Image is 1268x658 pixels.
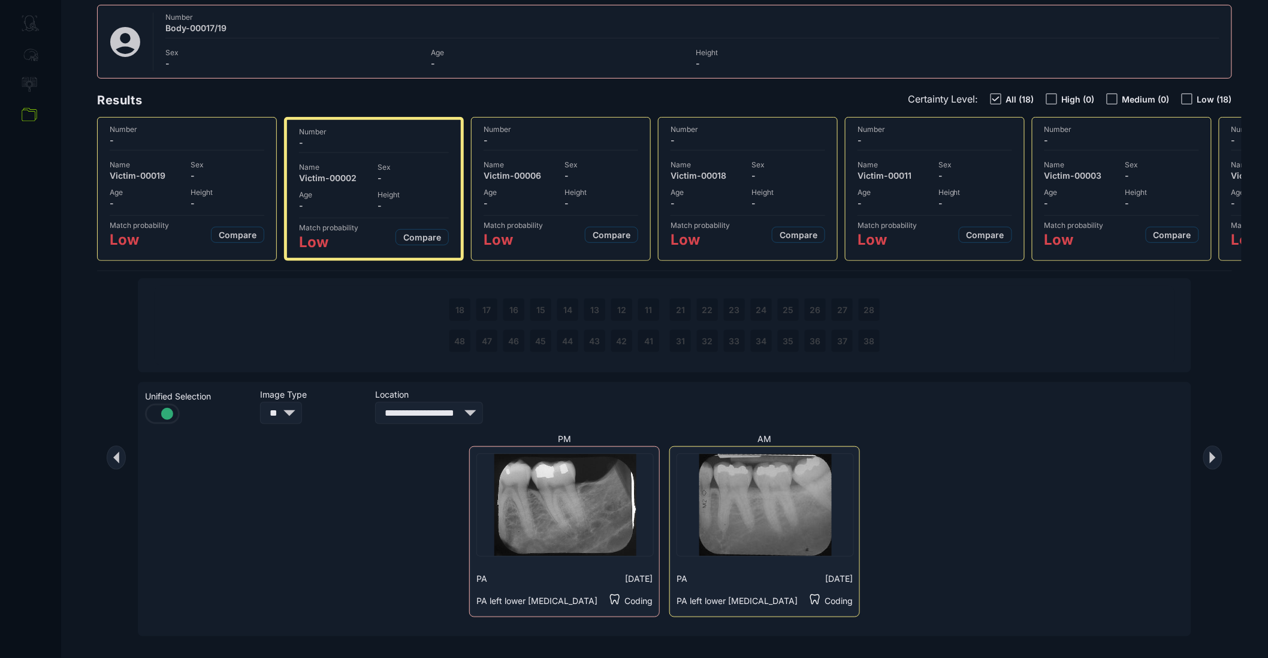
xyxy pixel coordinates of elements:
span: Number [858,125,1012,134]
span: Age [1044,188,1118,197]
span: 41 [644,336,653,346]
span: Number [484,125,638,134]
span: - [431,58,689,68]
span: Match probability [110,221,169,230]
span: PA [476,573,487,584]
span: Location [375,389,483,399]
span: Low (18) [1197,94,1232,104]
span: Name [1044,160,1118,169]
span: [DATE] [625,573,653,584]
span: 11 [645,305,653,315]
span: - [378,200,449,211]
span: 13 [590,305,599,315]
button: Compare [1146,227,1199,243]
span: - [299,200,370,211]
span: 33 [729,336,740,346]
span: Name [671,160,744,169]
span: 25 [783,305,794,315]
span: Age [858,188,931,197]
span: Image Type [260,389,368,399]
span: PM [558,434,571,444]
span: - [751,198,825,208]
span: 34 [756,336,767,346]
span: Sex [378,163,449,172]
span: - [564,170,638,181]
span: - [751,170,825,181]
button: Compare [959,227,1012,243]
span: Sex [1125,160,1199,169]
span: Match probability [484,221,543,230]
span: 37 [837,336,847,346]
span: Low [671,231,730,248]
span: 26 [810,305,821,315]
span: - [378,173,449,183]
span: 24 [756,305,767,315]
span: Number [110,125,264,134]
span: 47 [482,336,492,346]
span: Number [299,127,449,136]
span: 28 [864,305,875,315]
span: Height [378,190,449,199]
span: 23 [729,305,740,315]
span: 17 [483,305,491,315]
span: 36 [810,336,821,346]
span: 32 [702,336,713,346]
span: 46 [509,336,520,346]
span: Match probability [858,221,917,230]
span: Victim-00002 [299,173,370,183]
span: - [191,170,264,181]
span: Compare [1154,230,1191,240]
span: Victim-00003 [1044,170,1118,181]
span: PA left lower [MEDICAL_DATA] [476,596,597,606]
span: Low [110,231,169,248]
span: Match probability [299,223,358,232]
span: 15 [536,305,545,315]
span: Low [299,233,358,251]
span: Match probability [671,221,730,230]
span: Name [299,163,370,172]
button: Compare [396,229,449,245]
span: Unified Selection [145,391,253,401]
button: Compare [585,227,638,243]
span: Medium (0) [1122,94,1170,104]
span: Match probability [1044,221,1104,230]
span: Age [431,48,689,57]
span: All (18) [1006,94,1034,104]
span: Low [484,231,543,248]
button: Compare [211,227,264,243]
span: Name [858,160,931,169]
span: 14 [563,305,572,315]
span: Victim-00006 [484,170,557,181]
span: Low [858,231,917,248]
span: - [191,198,264,208]
span: Number [1044,125,1199,134]
span: 22 [702,305,713,315]
span: Age [110,188,183,197]
span: Name [110,160,183,169]
span: Number [165,13,1219,22]
span: - [484,198,557,208]
span: Compare [967,230,1004,240]
span: - [564,198,638,208]
span: - [299,137,449,148]
span: Number [671,125,825,134]
span: Name [484,160,557,169]
span: - [1044,198,1118,208]
span: 12 [617,305,626,315]
span: Victim-00018 [671,170,744,181]
span: - [671,198,744,208]
span: Compare [593,230,630,240]
span: 16 [509,305,518,315]
span: - [110,135,264,145]
span: Compare [403,232,441,242]
span: Victim-00019 [110,170,183,181]
span: [DATE] [825,573,853,584]
span: Height [938,188,1012,197]
span: Low [1044,231,1104,248]
span: Sex [564,160,638,169]
span: Coding [825,596,853,606]
span: Results [97,93,142,107]
span: AM [758,434,772,444]
span: 43 [590,336,600,346]
span: - [858,135,1012,145]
